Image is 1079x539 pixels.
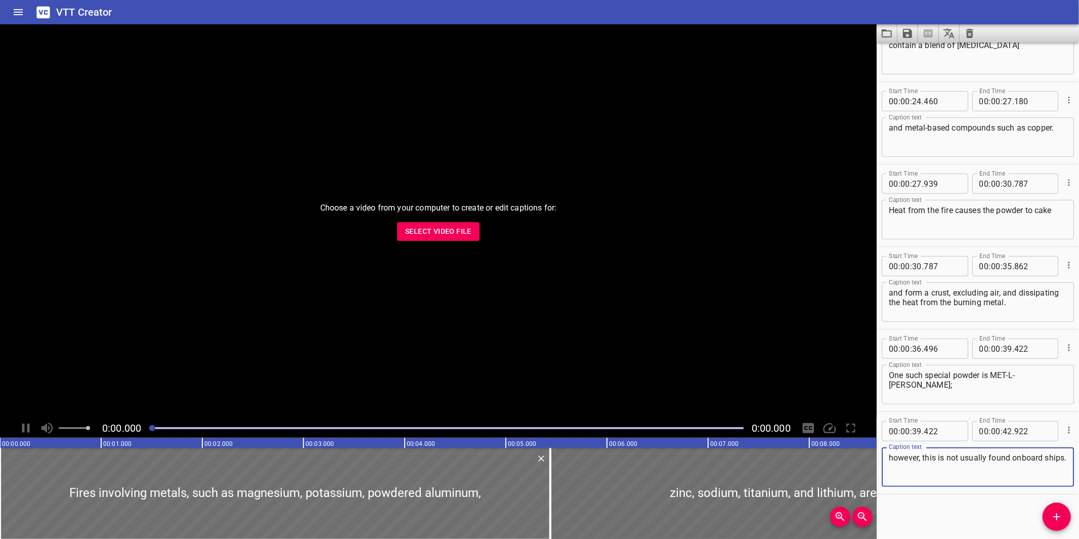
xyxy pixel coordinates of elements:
[102,422,141,434] span: Current Time
[991,256,1001,276] input: 00
[1062,335,1074,361] div: Cue Options
[1012,256,1014,276] span: .
[1003,421,1012,441] input: 42
[1014,339,1051,359] input: 422
[898,91,900,111] span: :
[1012,421,1014,441] span: .
[924,91,961,111] input: 460
[918,24,939,43] span: Select a video in the pane to the left, then you can automatically extract captions.
[889,370,1067,399] textarea: One such special powder is MET-L-[PERSON_NAME];
[922,174,924,194] span: .
[1001,421,1003,441] span: :
[898,256,900,276] span: :
[609,440,637,447] text: 00:06.000
[900,174,910,194] input: 00
[898,421,900,441] span: :
[900,256,910,276] input: 00
[407,440,435,447] text: 00:04.000
[900,421,910,441] input: 00
[1014,174,1051,194] input: 787
[989,256,991,276] span: :
[989,339,991,359] span: :
[405,225,471,238] span: Select Video File
[889,453,1067,482] textarea: however, this is not usually found onboard ships.
[204,440,233,447] text: 00:02.000
[1012,339,1014,359] span: .
[2,440,30,447] text: 00:00.000
[1062,252,1074,278] div: Cue Options
[149,427,744,429] div: Play progress
[943,27,955,39] svg: Translate captions
[889,205,1067,234] textarea: Heat from the fire causes the powder to cake
[910,421,912,441] span: :
[1062,176,1075,189] button: Cue Options
[910,339,912,359] span: :
[1062,87,1074,113] div: Cue Options
[889,256,898,276] input: 00
[1062,417,1074,443] div: Cue Options
[960,24,980,43] button: Clear captions
[508,440,536,447] text: 00:05.000
[320,202,557,214] p: Choose a video from your computer to create or edit captions for:
[991,421,1001,441] input: 00
[830,507,850,527] button: Zoom In
[979,421,989,441] input: 00
[535,452,546,465] div: Delete Cue
[889,288,1067,317] textarea: and form a crust, excluding air, and dissipating the heat from the burning metal.
[710,440,739,447] text: 00:07.000
[1062,170,1074,196] div: Cue Options
[989,174,991,194] span: :
[912,174,922,194] input: 27
[939,24,960,43] button: Translate captions
[1062,424,1075,437] button: Cue Options
[991,174,1001,194] input: 00
[910,256,912,276] span: :
[1014,421,1051,441] input: 922
[881,27,893,39] svg: Load captions from file
[799,419,818,438] div: Hide/Show Captions
[912,256,922,276] input: 30
[811,440,840,447] text: 00:08.000
[1003,174,1012,194] input: 30
[56,4,112,20] h6: VTT Creator
[922,421,924,441] span: .
[922,256,924,276] span: .
[752,422,791,434] span: Video Duration
[820,419,839,438] div: Playback Speed
[979,339,989,359] input: 00
[910,174,912,194] span: :
[889,339,898,359] input: 00
[1014,91,1051,111] input: 180
[991,91,1001,111] input: 00
[1003,91,1012,111] input: 27
[912,339,922,359] input: 36
[1003,256,1012,276] input: 35
[910,91,912,111] span: :
[989,91,991,111] span: :
[103,440,132,447] text: 00:01.000
[1012,91,1014,111] span: .
[1062,341,1075,354] button: Cue Options
[1003,339,1012,359] input: 39
[535,452,548,465] button: Delete
[1001,256,1003,276] span: :
[897,24,918,43] button: Save captions to file
[924,174,961,194] input: 939
[991,339,1001,359] input: 00
[889,40,1067,69] textarea: contain a blend of [MEDICAL_DATA]
[1001,339,1003,359] span: :
[898,174,900,194] span: :
[397,222,480,241] button: Select Video File
[979,174,989,194] input: 00
[912,421,922,441] input: 39
[889,174,898,194] input: 00
[898,339,900,359] span: :
[989,421,991,441] span: :
[924,421,961,441] input: 422
[924,339,961,359] input: 496
[922,91,924,111] span: .
[889,123,1067,152] textarea: and metal-based compounds such as copper.
[1001,91,1003,111] span: :
[900,339,910,359] input: 00
[889,91,898,111] input: 00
